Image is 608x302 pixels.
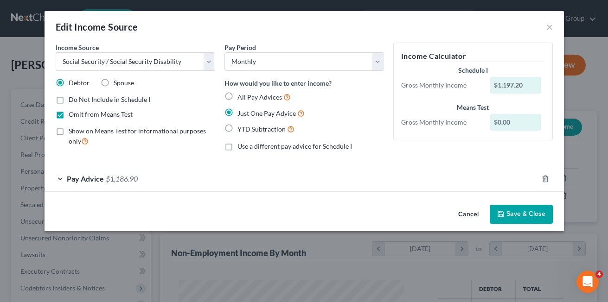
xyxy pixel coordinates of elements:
[69,79,90,87] span: Debtor
[546,21,553,32] button: ×
[237,142,352,150] span: Use a different pay advice for Schedule I
[114,79,134,87] span: Spouse
[224,78,332,88] label: How would you like to enter income?
[237,125,286,133] span: YTD Subtraction
[69,110,133,118] span: Omit from Means Test
[490,205,553,224] button: Save & Close
[69,127,206,145] span: Show on Means Test for informational purposes only
[490,77,541,94] div: $1,197.20
[595,271,603,278] span: 4
[451,206,486,224] button: Cancel
[69,95,150,103] span: Do Not Include in Schedule I
[401,50,545,62] h5: Income Calculator
[56,20,138,33] div: Edit Income Source
[490,114,541,131] div: $0.00
[237,109,296,117] span: Just One Pay Advice
[401,103,545,112] div: Means Test
[397,81,486,90] div: Gross Monthly Income
[67,174,104,183] span: Pay Advice
[224,43,256,52] label: Pay Period
[106,174,138,183] span: $1,186.90
[576,271,599,293] iframe: Intercom live chat
[397,118,486,127] div: Gross Monthly Income
[237,93,282,101] span: All Pay Advices
[401,66,545,75] div: Schedule I
[56,44,99,51] span: Income Source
